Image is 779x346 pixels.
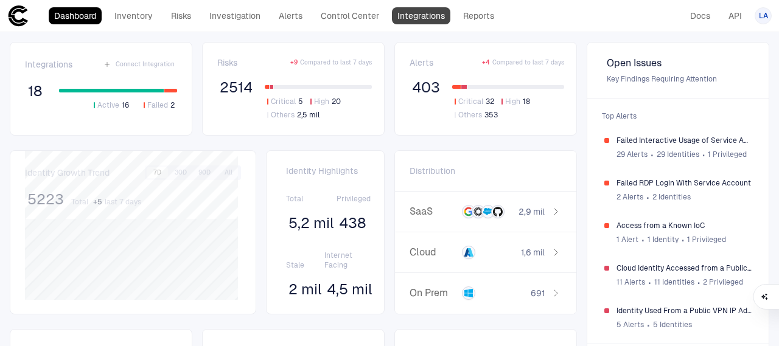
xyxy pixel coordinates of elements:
span: ∙ [650,145,654,164]
span: 5 Identities [653,320,692,330]
a: Inventory [109,7,158,24]
span: + 4 [482,58,490,67]
span: last 7 days [105,197,141,207]
span: Identity Growth Trend [25,167,110,178]
span: Cloud [410,246,457,258]
span: 5 [298,97,303,106]
span: Total [286,194,337,204]
span: 1 Identity [648,235,679,244]
button: 4,5 mil [324,280,375,299]
span: High [314,97,329,106]
span: 403 [412,78,440,97]
span: Privileged [337,194,371,204]
span: Failed RDP Login With Service Account [617,178,752,188]
a: Alerts [273,7,308,24]
span: 2514 [220,78,253,97]
span: Risks [217,57,237,68]
a: Dashboard [49,7,102,24]
span: ∙ [697,273,701,291]
button: Active16 [91,100,131,111]
span: Failed Interactive Usage of Service Account [617,136,752,145]
span: On Prem [410,287,457,299]
button: Connect Integration [101,57,177,72]
span: Key Findings Requiring Attention [607,74,749,84]
button: 2514 [217,78,255,97]
button: 403 [410,78,442,97]
span: 5223 [27,190,64,209]
span: 438 [339,214,366,232]
span: 11 Identities [654,277,694,287]
button: 7D [147,167,168,178]
span: Distribution [410,165,455,176]
span: Critical [458,97,483,106]
span: 29 Identities [657,150,699,159]
span: 2 mil [288,280,322,299]
button: All [217,167,239,178]
button: 2 mil [286,280,324,299]
span: 4,5 mil [327,280,372,299]
button: High20 [308,96,343,107]
span: 29 Alerts [617,150,648,159]
button: LA [755,7,772,24]
a: Investigation [204,7,266,24]
a: Risks [166,7,197,24]
span: 2,9 mil [519,206,545,217]
span: Identity Used From a Public VPN IP Address [617,306,752,316]
span: Compared to last 7 days [300,58,372,67]
a: Control Center [315,7,385,24]
button: 18 [25,81,44,101]
span: ∙ [641,230,645,249]
span: 1,6 mil [521,247,545,258]
span: ∙ [648,273,652,291]
a: Reports [458,7,500,24]
span: 11 Alerts [617,277,645,287]
button: 30D [170,167,192,178]
span: Access from a Known IoC [617,221,752,230]
button: 438 [337,213,368,233]
span: 5 Alerts [617,320,644,330]
span: ∙ [681,230,685,249]
span: Active [97,100,119,110]
span: ∙ [646,188,650,206]
span: 18 [28,82,42,100]
span: 2 Identities [652,192,691,202]
span: LA [759,11,768,21]
span: 16 [122,100,129,110]
span: Integrations [25,59,72,70]
span: SaaS [410,206,457,218]
button: Critical5 [265,96,306,107]
span: Identity Highlights [286,165,365,176]
span: Failed [147,100,168,110]
span: ∙ [702,145,706,164]
span: 2 Alerts [617,192,643,202]
button: 5,2 mil [286,213,337,233]
button: Failed2 [141,100,177,111]
span: Connect Integration [116,60,175,69]
a: API [723,7,747,24]
span: Total [71,197,88,207]
span: 1 Privileged [708,150,747,159]
span: Internet Facing [324,251,375,270]
span: 20 [332,97,341,106]
span: 1 Alert [617,235,638,244]
span: 2 [170,100,175,110]
span: 691 [531,288,545,299]
span: Open Issues [607,57,749,69]
span: ∙ [646,316,651,334]
span: 1 Privileged [687,235,726,244]
span: Critical [271,97,296,106]
span: 18 [523,97,530,106]
a: Integrations [392,7,450,24]
span: Alerts [410,57,433,68]
button: Critical32 [452,96,497,107]
span: High [505,97,520,106]
span: 32 [486,97,494,106]
span: 5,2 mil [288,214,334,232]
span: Compared to last 7 days [492,58,564,67]
span: 2 Privileged [703,277,743,287]
button: High18 [499,96,533,107]
span: + 9 [290,58,298,67]
a: Docs [685,7,716,24]
span: + 5 [93,197,102,207]
span: Stale [286,260,324,270]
